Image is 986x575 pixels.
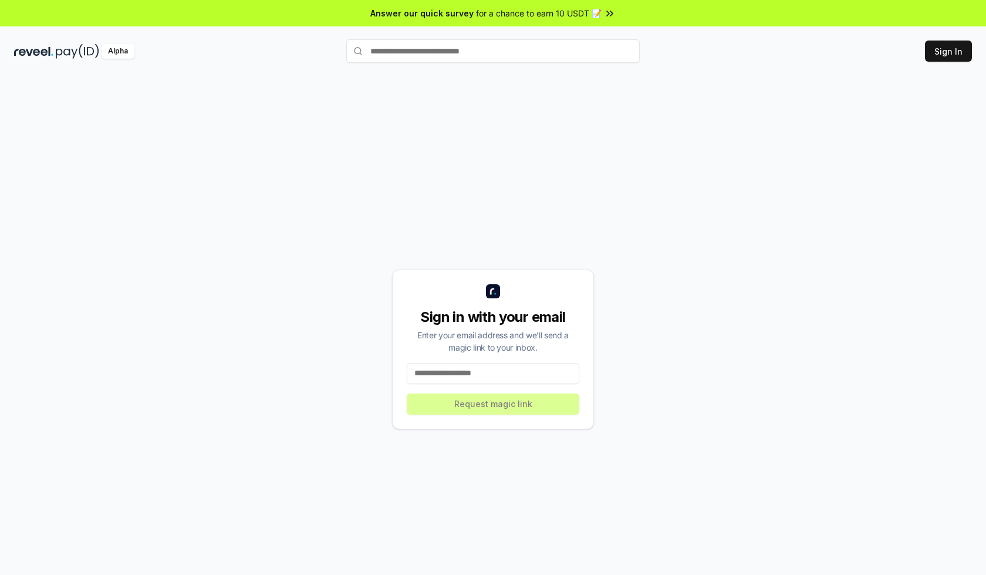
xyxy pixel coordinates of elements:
[56,44,99,59] img: pay_id
[486,284,500,298] img: logo_small
[370,7,474,19] span: Answer our quick survey
[476,7,602,19] span: for a chance to earn 10 USDT 📝
[14,44,53,59] img: reveel_dark
[407,329,579,354] div: Enter your email address and we’ll send a magic link to your inbox.
[925,41,972,62] button: Sign In
[102,44,134,59] div: Alpha
[407,308,579,327] div: Sign in with your email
